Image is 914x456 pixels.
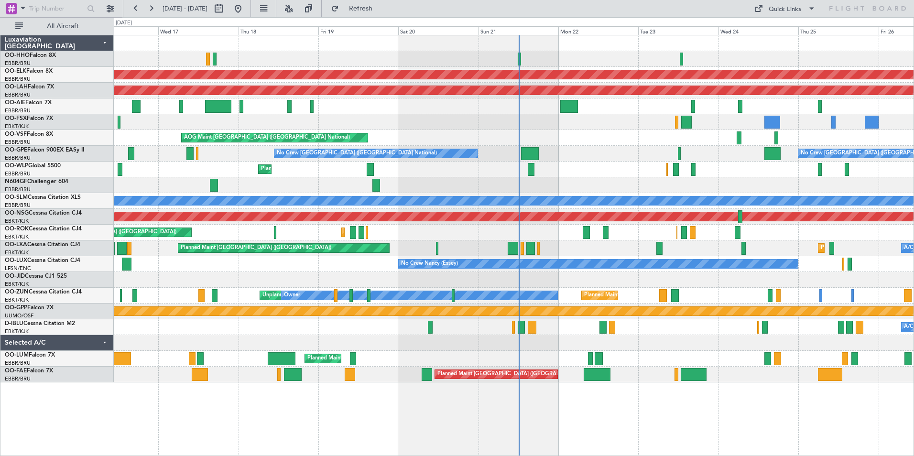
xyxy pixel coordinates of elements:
div: Tue 23 [638,26,718,35]
a: OO-AIEFalcon 7X [5,100,52,106]
span: OO-AIE [5,100,25,106]
span: OO-ROK [5,226,29,232]
a: EBBR/BRU [5,170,31,177]
a: OO-GPPFalcon 7X [5,305,54,311]
a: EBBR/BRU [5,359,31,367]
span: Refresh [341,5,381,12]
a: OO-LUXCessna Citation CJ4 [5,258,80,263]
a: EBKT/KJK [5,281,29,288]
span: OO-HHO [5,53,30,58]
div: No Crew Nancy (Essey) [401,257,458,271]
a: OO-ROKCessna Citation CJ4 [5,226,82,232]
a: OO-SLMCessna Citation XLS [5,195,81,200]
a: OO-WLPGlobal 5500 [5,163,61,169]
a: LFSN/ENC [5,265,31,272]
div: Tue 16 [78,26,158,35]
div: Wed 17 [158,26,238,35]
span: OO-FSX [5,116,27,121]
a: OO-ELKFalcon 8X [5,68,53,74]
a: OO-ZUNCessna Citation CJ4 [5,289,82,295]
span: OO-GPP [5,305,27,311]
a: OO-GPEFalcon 900EX EASy II [5,147,84,153]
a: D-IBLUCessna Citation M2 [5,321,75,326]
a: EBKT/KJK [5,123,29,130]
span: OO-ELK [5,68,26,74]
a: OO-NSGCessna Citation CJ4 [5,210,82,216]
div: Quick Links [769,5,801,14]
span: OO-LAH [5,84,28,90]
a: EBBR/BRU [5,375,31,382]
div: Planned Maint [GEOGRAPHIC_DATA] ([GEOGRAPHIC_DATA] National) [437,367,610,381]
span: OO-SLM [5,195,28,200]
div: Planned Maint Kortrijk-[GEOGRAPHIC_DATA] [344,225,456,239]
div: Fri 19 [318,26,398,35]
a: EBKT/KJK [5,249,29,256]
div: Planned Maint [GEOGRAPHIC_DATA] ([GEOGRAPHIC_DATA]) [181,241,331,255]
a: EBKT/KJK [5,217,29,225]
span: OO-FAE [5,368,27,374]
span: OO-ZUN [5,289,29,295]
div: Wed 24 [718,26,798,35]
a: EBBR/BRU [5,91,31,98]
span: OO-GPE [5,147,27,153]
a: N604GFChallenger 604 [5,179,68,185]
span: OO-WLP [5,163,28,169]
a: EBBR/BRU [5,60,31,67]
span: OO-JID [5,273,25,279]
a: EBBR/BRU [5,186,31,193]
div: Unplanned Maint [GEOGRAPHIC_DATA]-[GEOGRAPHIC_DATA] [262,288,417,303]
div: No Crew [GEOGRAPHIC_DATA] ([GEOGRAPHIC_DATA] National) [277,146,437,161]
span: All Aircraft [25,23,101,30]
div: Planned Maint [GEOGRAPHIC_DATA] ([GEOGRAPHIC_DATA] National) [307,351,480,366]
a: UUMO/OSF [5,312,33,319]
span: OO-NSG [5,210,29,216]
div: Sun 21 [479,26,558,35]
a: OO-LUMFalcon 7X [5,352,55,358]
a: EBBR/BRU [5,154,31,162]
span: OO-LUM [5,352,29,358]
div: Thu 18 [239,26,318,35]
div: Planned Maint Kortrijk-[GEOGRAPHIC_DATA] [584,288,696,303]
span: D-IBLU [5,321,23,326]
button: Refresh [326,1,384,16]
button: All Aircraft [11,19,104,34]
a: EBBR/BRU [5,107,31,114]
a: EBKT/KJK [5,233,29,240]
span: OO-LUX [5,258,27,263]
a: OO-HHOFalcon 8X [5,53,56,58]
div: Thu 25 [798,26,878,35]
a: EBKT/KJK [5,296,29,304]
a: OO-JIDCessna CJ1 525 [5,273,67,279]
input: Trip Number [29,1,84,16]
a: OO-FSXFalcon 7X [5,116,53,121]
span: OO-LXA [5,242,27,248]
a: EBBR/BRU [5,139,31,146]
a: EBBR/BRU [5,76,31,83]
div: Owner [284,288,300,303]
a: OO-VSFFalcon 8X [5,131,53,137]
div: AOG Maint [GEOGRAPHIC_DATA] ([GEOGRAPHIC_DATA] National) [184,130,350,145]
span: [DATE] - [DATE] [163,4,207,13]
button: Quick Links [750,1,820,16]
a: EBKT/KJK [5,328,29,335]
div: Planned Maint Liege [261,162,311,176]
div: [DATE] [116,19,132,27]
span: N604GF [5,179,27,185]
div: Sat 20 [398,26,478,35]
div: Mon 22 [558,26,638,35]
a: OO-LAHFalcon 7X [5,84,54,90]
a: OO-FAEFalcon 7X [5,368,53,374]
span: OO-VSF [5,131,27,137]
a: EBBR/BRU [5,202,31,209]
a: OO-LXACessna Citation CJ4 [5,242,80,248]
